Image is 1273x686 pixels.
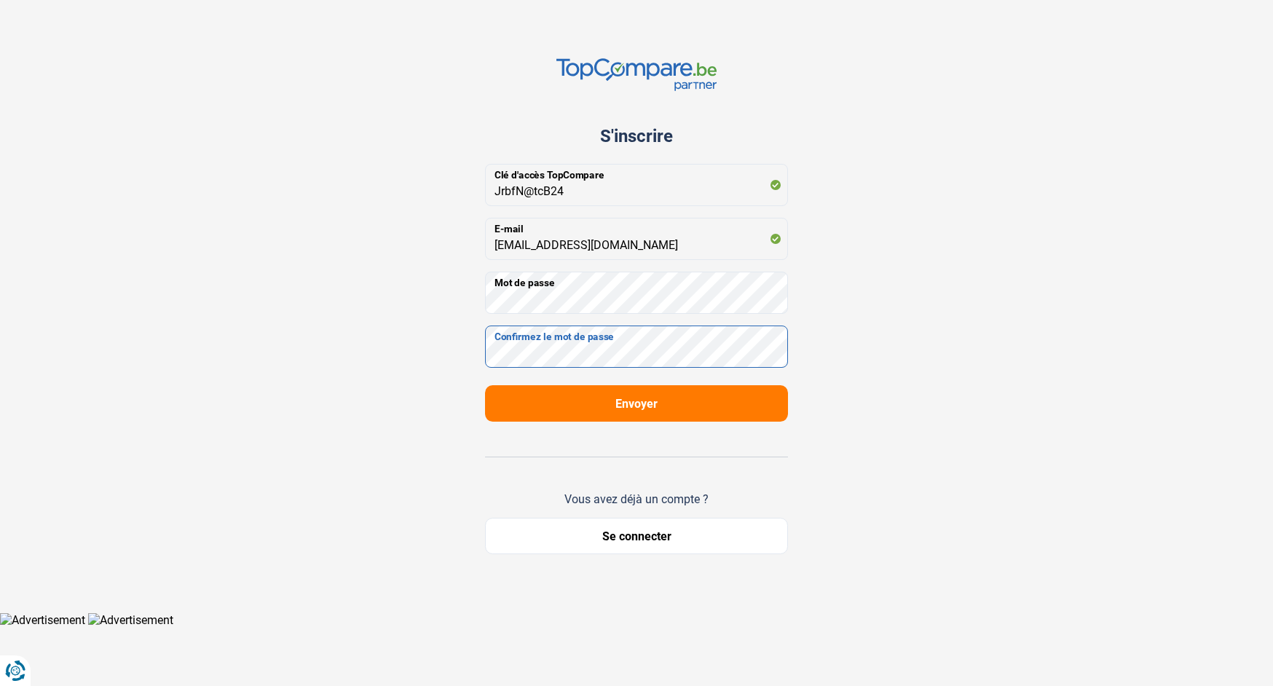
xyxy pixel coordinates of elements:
img: TopCompare.be [556,58,717,91]
img: Advertisement [88,613,173,627]
span: Envoyer [615,397,658,411]
button: Se connecter [485,518,788,554]
div: Vous avez déjà un compte ? [485,492,788,506]
div: S'inscrire [485,126,788,146]
button: Envoyer [485,385,788,422]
